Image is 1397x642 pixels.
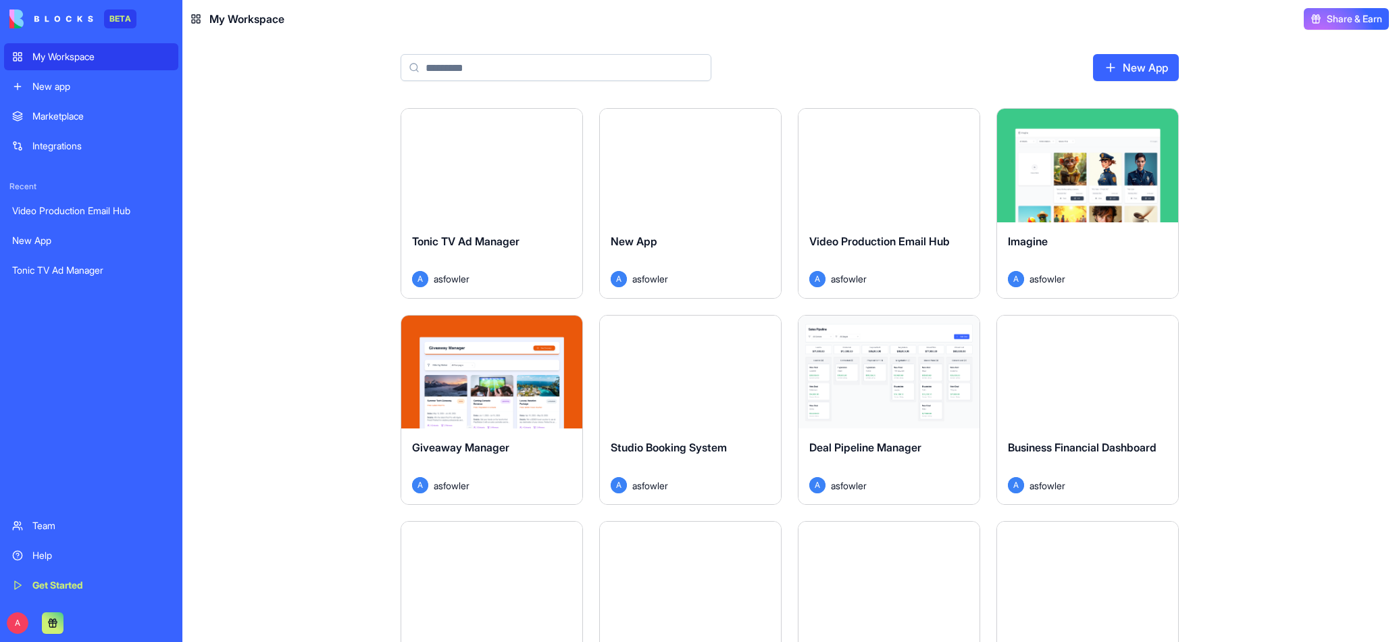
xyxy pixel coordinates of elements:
[7,612,28,634] span: A
[4,512,178,539] a: Team
[1008,234,1048,248] span: Imagine
[4,103,178,130] a: Marketplace
[401,315,583,505] a: Giveaway ManagerAasfowler
[996,315,1179,505] a: Business Financial DashboardAasfowler
[32,519,170,533] div: Team
[4,132,178,159] a: Integrations
[104,9,136,28] div: BETA
[209,11,284,27] span: My Workspace
[32,50,170,64] div: My Workspace
[1093,54,1179,81] a: New App
[1030,272,1065,286] span: asfowler
[32,139,170,153] div: Integrations
[599,315,782,505] a: Studio Booking SystemAasfowler
[831,272,867,286] span: asfowler
[4,43,178,70] a: My Workspace
[12,204,170,218] div: Video Production Email Hub
[12,234,170,247] div: New App
[32,578,170,592] div: Get Started
[1327,12,1382,26] span: Share & Earn
[4,181,178,192] span: Recent
[434,272,469,286] span: asfowler
[1008,477,1024,493] span: A
[4,227,178,254] a: New App
[32,80,170,93] div: New app
[32,549,170,562] div: Help
[4,572,178,599] a: Get Started
[9,9,93,28] img: logo
[412,234,519,248] span: Tonic TV Ad Manager
[1008,271,1024,287] span: A
[32,109,170,123] div: Marketplace
[401,108,583,299] a: Tonic TV Ad ManagerAasfowler
[412,477,428,493] span: A
[798,108,980,299] a: Video Production Email HubAasfowler
[809,234,950,248] span: Video Production Email Hub
[4,197,178,224] a: Video Production Email Hub
[9,9,136,28] a: BETA
[4,542,178,569] a: Help
[1008,441,1157,454] span: Business Financial Dashboard
[412,271,428,287] span: A
[4,73,178,100] a: New app
[809,271,825,287] span: A
[611,441,727,454] span: Studio Booking System
[809,441,921,454] span: Deal Pipeline Manager
[412,441,509,454] span: Giveaway Manager
[599,108,782,299] a: New AppAasfowler
[4,257,178,284] a: Tonic TV Ad Manager
[1304,8,1389,30] button: Share & Earn
[632,478,668,493] span: asfowler
[1030,478,1065,493] span: asfowler
[798,315,980,505] a: Deal Pipeline ManagerAasfowler
[434,478,469,493] span: asfowler
[611,234,657,248] span: New App
[996,108,1179,299] a: ImagineAasfowler
[632,272,668,286] span: asfowler
[831,478,867,493] span: asfowler
[611,477,627,493] span: A
[611,271,627,287] span: A
[12,264,170,277] div: Tonic TV Ad Manager
[809,477,825,493] span: A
